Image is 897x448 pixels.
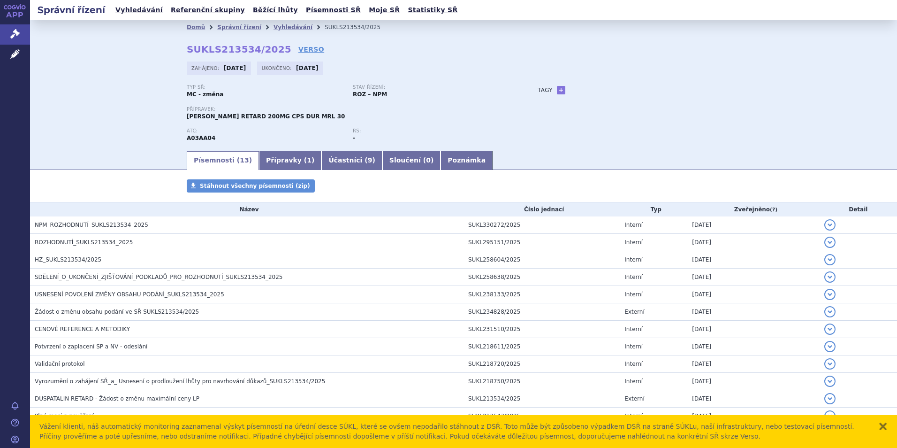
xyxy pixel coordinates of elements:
td: SUKL234828/2025 [464,303,620,321]
button: detail [824,306,836,317]
a: Poznámka [441,151,493,170]
a: Statistiky SŘ [405,4,460,16]
a: Písemnosti SŘ [303,4,364,16]
td: SUKL218750/2025 [464,373,620,390]
span: Validační protokol [35,361,85,367]
td: SUKL238133/2025 [464,286,620,303]
td: [DATE] [687,321,819,338]
span: Interní [624,361,643,367]
td: [DATE] [687,234,819,251]
a: Písemnosti (13) [187,151,259,170]
td: SUKL213543/2025 [464,408,620,425]
strong: ROZ – NPM [353,91,387,98]
span: Interní [624,343,643,350]
td: SUKL330272/2025 [464,216,620,234]
a: Stáhnout všechny písemnosti (zip) [187,179,315,193]
p: Stav řízení: [353,85,509,90]
td: [DATE] [687,286,819,303]
a: VERSO [298,45,324,54]
button: detail [824,254,836,265]
span: Externí [624,395,644,402]
td: [DATE] [687,408,819,425]
td: [DATE] [687,390,819,408]
span: Interní [624,274,643,280]
button: detail [824,341,836,352]
a: Referenční skupiny [168,4,248,16]
a: + [557,86,565,94]
div: Vážení klienti, náš automatický monitoring zaznamenal výskyt písemností na úřední desce SÚKL, kte... [39,422,869,441]
strong: [DATE] [296,65,319,71]
button: detail [824,289,836,300]
span: NPM_ROZHODNUTÍ_SUKLS213534_2025 [35,222,148,228]
span: Potvrzení o zaplacení SP a NV - odeslání [35,343,147,350]
h3: Tagy [538,85,553,96]
span: Žádost o změnu obsahu podání ve SŘ SUKLS213534/2025 [35,309,199,315]
td: SUKL231510/2025 [464,321,620,338]
span: Interní [624,326,643,332]
span: Zahájeno: [191,64,221,72]
a: Přípravky (1) [259,151,321,170]
span: 13 [240,156,249,164]
td: [DATE] [687,269,819,286]
a: Moje SŘ [366,4,403,16]
abbr: (?) [770,207,777,213]
span: Stáhnout všechny písemnosti (zip) [200,183,310,189]
p: ATC: [187,128,343,134]
strong: MC - změna [187,91,223,98]
p: RS: [353,128,509,134]
button: detail [824,410,836,422]
td: SUKL218611/2025 [464,338,620,355]
p: Typ SŘ: [187,85,343,90]
td: [DATE] [687,303,819,321]
button: detail [824,219,836,231]
span: Interní [624,256,643,263]
td: [DATE] [687,216,819,234]
span: USNESENÍ POVOLENÍ ZMĚNY OBSAHU PODÁNÍ_SUKLS213534_2025 [35,291,224,298]
td: SUKL295151/2025 [464,234,620,251]
span: DUSPATALIN RETARD - Žádost o změnu maximální ceny LP [35,395,199,402]
span: Interní [624,222,643,228]
td: [DATE] [687,355,819,373]
a: Sloučení (0) [382,151,441,170]
td: [DATE] [687,338,819,355]
button: zavřít [878,422,888,431]
span: 0 [426,156,431,164]
button: detail [824,237,836,248]
td: SUKL258638/2025 [464,269,620,286]
span: 9 [368,156,372,164]
td: [DATE] [687,373,819,390]
span: 1 [307,156,312,164]
span: HZ_SUKLS213534/2025 [35,256,101,263]
strong: SUKLS213534/2025 [187,44,291,55]
a: Vyhledávání [113,4,166,16]
span: Plné moci a pověření [35,413,94,419]
span: Interní [624,291,643,298]
button: detail [824,376,836,387]
td: [DATE] [687,251,819,269]
td: SUKL258604/2025 [464,251,620,269]
span: [PERSON_NAME] RETARD 200MG CPS DUR MRL 30 [187,113,345,120]
span: Ukončeno: [262,64,294,72]
button: detail [824,358,836,370]
td: SUKL213534/2025 [464,390,620,408]
button: detail [824,393,836,404]
p: Přípravek: [187,107,519,112]
span: CENOVÉ REFERENCE A METODIKY [35,326,130,332]
strong: - [353,135,355,141]
th: Zveřejněno [687,202,819,216]
span: Vyrozumění o zahájení SŘ_a_ Usnesení o prodloužení lhůty pro navrhování důkazů_SUKLS213534/2025 [35,378,325,385]
a: Správní řízení [217,24,261,31]
a: Běžící lhůty [250,4,301,16]
th: Detail [820,202,897,216]
a: Vyhledávání [274,24,312,31]
th: Typ [620,202,687,216]
button: detail [824,271,836,283]
h2: Správní řízení [30,3,113,16]
span: Externí [624,309,644,315]
strong: [DATE] [224,65,246,71]
strong: MEBEVERIN [187,135,215,141]
th: Číslo jednací [464,202,620,216]
li: SUKLS213534/2025 [325,20,393,34]
th: Název [30,202,464,216]
a: Domů [187,24,205,31]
